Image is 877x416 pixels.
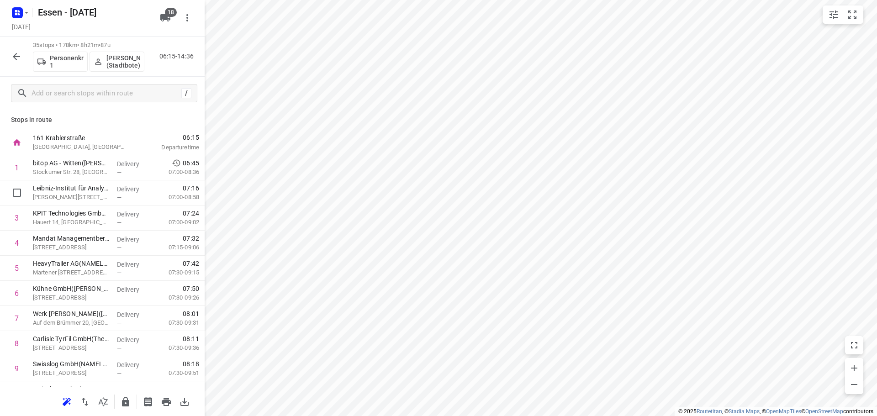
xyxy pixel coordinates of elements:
[15,339,19,348] div: 8
[34,5,153,20] h5: Essen - [DATE]
[33,184,110,193] p: Leibniz-Institut für Analytische Wissenschaften - Standort Campus(Carolin Schuster)
[117,219,122,226] span: —
[76,397,94,405] span: Reverse route
[183,234,199,243] span: 07:32
[117,310,151,319] p: Delivery
[8,184,26,202] span: Select
[183,334,199,343] span: 08:11
[117,194,122,201] span: —
[183,259,199,268] span: 07:42
[117,295,122,301] span: —
[154,343,199,353] p: 07:30-09:36
[15,364,19,373] div: 9
[729,408,760,415] a: Stadia Maps
[183,209,199,218] span: 07:24
[183,309,199,318] span: 08:01
[94,397,112,405] span: Sort by time window
[805,408,843,415] a: OpenStreetMap
[159,52,197,61] p: 06:15-14:36
[117,335,151,344] p: Delivery
[33,158,110,168] p: bitop AG - Witten(Raffael Naldoni)
[181,88,191,98] div: /
[154,218,199,227] p: 07:00-09:02
[117,184,151,194] p: Delivery
[117,159,151,169] p: Delivery
[117,360,151,369] p: Delivery
[33,218,110,227] p: Hauert 14, [GEOGRAPHIC_DATA]
[154,168,199,177] p: 07:00-08:36
[183,359,199,369] span: 08:18
[33,343,110,353] p: Bünnerhelfstraße 19, Dortmund
[117,269,122,276] span: —
[106,54,140,69] p: [PERSON_NAME] (Stadtbote)
[823,5,863,24] div: small contained button group
[90,52,144,72] button: [PERSON_NAME] (Stadtbote)
[33,193,110,202] p: [PERSON_NAME][STREET_ADDRESS]
[33,359,110,369] p: Swisslog GmbH(NAMELESS CONTACT)
[33,268,110,277] p: Martener Hellweg 100, Dortmund
[165,8,177,17] span: 18
[183,158,199,168] span: 06:45
[33,234,110,243] p: Mandat Managementberatung GmbH(Anne Hausen)
[33,243,110,252] p: Emil-Figge-Straße 80, Dortmund
[117,385,151,395] p: Delivery
[33,133,128,142] p: 161 Krablerstraße
[15,264,19,273] div: 5
[139,397,157,405] span: Print shipping labels
[117,370,122,377] span: —
[33,334,110,343] p: Carlisle TyrFil GmbH(Theodosidis)
[843,5,861,24] button: Fit zoom
[183,184,199,193] span: 07:16
[33,168,110,177] p: Stockumer Str. 28, Witten
[157,397,175,405] span: Print route
[117,320,122,326] span: —
[117,235,151,244] p: Delivery
[15,314,19,323] div: 7
[139,143,199,152] p: Departure time
[154,369,199,378] p: 07:30-09:51
[824,5,843,24] button: Map settings
[32,86,181,100] input: Add or search stops within route
[15,163,19,172] div: 1
[183,384,199,394] span: 08:33
[15,214,19,222] div: 3
[33,293,110,302] p: Beratgerstraße 19, Dortmund
[117,169,122,176] span: —
[33,52,88,72] button: Personenkraftwagen 1
[154,243,199,252] p: 07:15-09:06
[33,318,110,327] p: Auf dem Brümmer 20, Dortmund
[8,21,34,32] h5: [DATE]
[99,42,100,48] span: •
[15,239,19,247] div: 4
[117,244,122,251] span: —
[175,397,194,405] span: Download route
[154,193,199,202] p: 07:00-08:58
[117,285,151,294] p: Delivery
[33,209,110,218] p: KPIT Technologies GmbH(Adriana Triculescu)
[117,345,122,352] span: —
[156,9,174,27] button: 18
[33,384,110,394] p: Swisslog GmbH(NAMELESS CONTACT)
[33,309,110,318] p: Werk Dorstfeld(Steven Kletezka)
[766,408,801,415] a: OpenMapTiles
[154,293,199,302] p: 07:30-09:26
[50,54,84,69] p: Personenkraftwagen 1
[15,289,19,298] div: 6
[33,259,110,268] p: HeavyTrailer AG(NAMELESS CONTACT)
[33,369,110,378] p: Ezzestraße 4 - 6, Dortmund
[139,133,199,142] span: 06:15
[116,393,135,411] button: Lock route
[117,260,151,269] p: Delivery
[58,397,76,405] span: Reoptimize route
[172,158,181,168] svg: Early
[33,284,110,293] p: Kühne GmbH(Stefanie Gendig)
[678,408,873,415] li: © 2025 , © , © © contributors
[154,318,199,327] p: 07:30-09:31
[154,268,199,277] p: 07:30-09:15
[33,41,144,50] p: 35 stops • 178km • 8h21m
[11,115,194,125] p: Stops in route
[33,142,128,152] p: [GEOGRAPHIC_DATA], [GEOGRAPHIC_DATA]
[100,42,110,48] span: 87u
[697,408,722,415] a: Routetitan
[183,284,199,293] span: 07:50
